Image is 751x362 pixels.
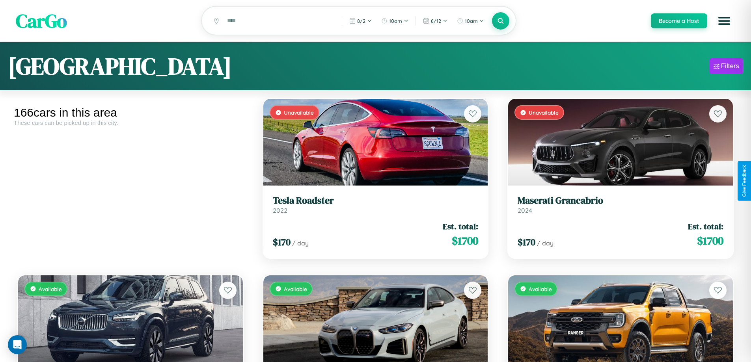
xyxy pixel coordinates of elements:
[419,15,451,27] button: 8/12
[8,335,27,354] div: Open Intercom Messenger
[273,206,287,214] span: 2022
[697,233,723,249] span: $ 1700
[453,15,488,27] button: 10am
[284,286,307,292] span: Available
[16,8,67,34] span: CarGo
[292,239,309,247] span: / day
[273,195,479,206] h3: Tesla Roadster
[529,109,559,116] span: Unavailable
[721,62,739,70] div: Filters
[713,10,735,32] button: Open menu
[284,109,314,116] span: Unavailable
[273,195,479,214] a: Tesla Roadster2022
[518,236,535,249] span: $ 170
[8,50,232,82] h1: [GEOGRAPHIC_DATA]
[443,221,478,232] span: Est. total:
[345,15,376,27] button: 8/2
[389,18,402,24] span: 10am
[688,221,723,232] span: Est. total:
[14,119,247,126] div: These cars can be picked up in this city.
[431,18,441,24] span: 8 / 12
[14,106,247,119] div: 166 cars in this area
[452,233,478,249] span: $ 1700
[377,15,412,27] button: 10am
[518,195,723,214] a: Maserati Grancabrio2024
[273,236,291,249] span: $ 170
[465,18,478,24] span: 10am
[529,286,552,292] span: Available
[651,13,707,28] button: Become a Host
[518,195,723,206] h3: Maserati Grancabrio
[537,239,553,247] span: / day
[710,58,743,74] button: Filters
[518,206,532,214] span: 2024
[357,18,365,24] span: 8 / 2
[742,165,747,197] div: Give Feedback
[39,286,62,292] span: Available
